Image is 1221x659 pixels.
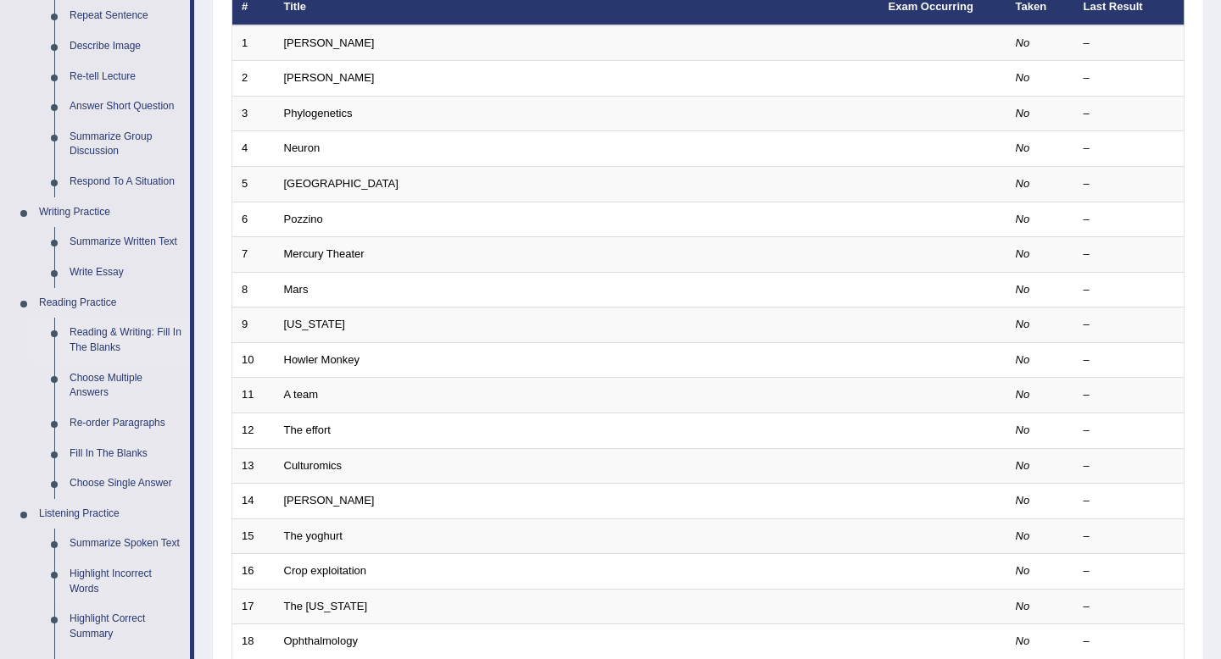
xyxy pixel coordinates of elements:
a: Fill In The Blanks [62,439,190,469]
a: [GEOGRAPHIC_DATA] [284,177,399,190]
em: No [1016,283,1030,296]
a: Writing Practice [31,197,190,228]
a: Phylogenetics [284,107,353,119]
div: – [1084,352,1175,368]
td: 4 [232,131,275,167]
div: – [1084,563,1175,579]
a: A team [284,388,318,401]
em: No [1016,36,1030,49]
a: Highlight Correct Summary [62,604,190,649]
a: The effort [284,424,331,436]
td: 17 [232,589,275,624]
em: No [1016,353,1030,366]
td: 6 [232,202,275,237]
a: Re-order Paragraphs [62,408,190,439]
a: The [US_STATE] [284,600,368,612]
div: – [1084,141,1175,157]
td: 13 [232,448,275,484]
td: 12 [232,413,275,448]
td: 5 [232,167,275,202]
div: – [1084,387,1175,403]
em: No [1016,529,1030,542]
a: Crop exploitation [284,564,367,577]
td: 3 [232,96,275,131]
div: – [1084,176,1175,192]
a: Respond To A Situation [62,167,190,197]
td: 2 [232,61,275,97]
em: No [1016,177,1030,190]
td: 14 [232,484,275,519]
a: Culturomics [284,459,343,472]
div: – [1084,212,1175,228]
a: Summarize Spoken Text [62,529,190,559]
em: No [1016,141,1030,154]
div: – [1084,106,1175,122]
a: Listening Practice [31,499,190,529]
a: Repeat Sentence [62,1,190,31]
div: – [1084,529,1175,545]
td: 15 [232,518,275,554]
em: No [1016,388,1030,401]
a: Reading Practice [31,288,190,318]
div: – [1084,423,1175,439]
td: 16 [232,554,275,590]
div: – [1084,36,1175,52]
td: 10 [232,342,275,378]
a: Summarize Written Text [62,227,190,258]
a: [PERSON_NAME] [284,494,375,507]
em: No [1016,71,1030,84]
em: No [1016,107,1030,119]
a: [PERSON_NAME] [284,36,375,49]
a: [PERSON_NAME] [284,71,375,84]
td: 7 [232,237,275,273]
a: Choose Single Answer [62,468,190,499]
td: 1 [232,25,275,61]
em: No [1016,600,1030,612]
a: Neuron [284,141,321,154]
em: No [1016,424,1030,436]
a: Answer Short Question [62,91,190,122]
em: No [1016,459,1030,472]
div: – [1084,634,1175,650]
a: Write Essay [62,258,190,288]
em: No [1016,213,1030,225]
td: 8 [232,272,275,307]
a: Pozzino [284,213,323,225]
a: Reading & Writing: Fill In The Blanks [62,318,190,363]
em: No [1016,634,1030,647]
div: – [1084,246,1175,263]
a: Highlight Incorrect Words [62,559,190,604]
a: The yoghurt [284,529,343,542]
div: – [1084,599,1175,615]
a: Mars [284,283,309,296]
div: – [1084,282,1175,298]
em: No [1016,247,1030,260]
a: [US_STATE] [284,318,345,330]
a: Choose Multiple Answers [62,363,190,408]
a: Describe Image [62,31,190,62]
div: – [1084,70,1175,86]
div: – [1084,458,1175,474]
a: Summarize Group Discussion [62,122,190,167]
td: 9 [232,307,275,343]
div: – [1084,493,1175,509]
em: No [1016,318,1030,330]
a: Howler Monkey [284,353,360,366]
a: Mercury Theater [284,247,365,260]
td: 11 [232,378,275,413]
em: No [1016,564,1030,577]
div: – [1084,317,1175,333]
a: Ophthalmology [284,634,358,647]
a: Re-tell Lecture [62,62,190,92]
em: No [1016,494,1030,507]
